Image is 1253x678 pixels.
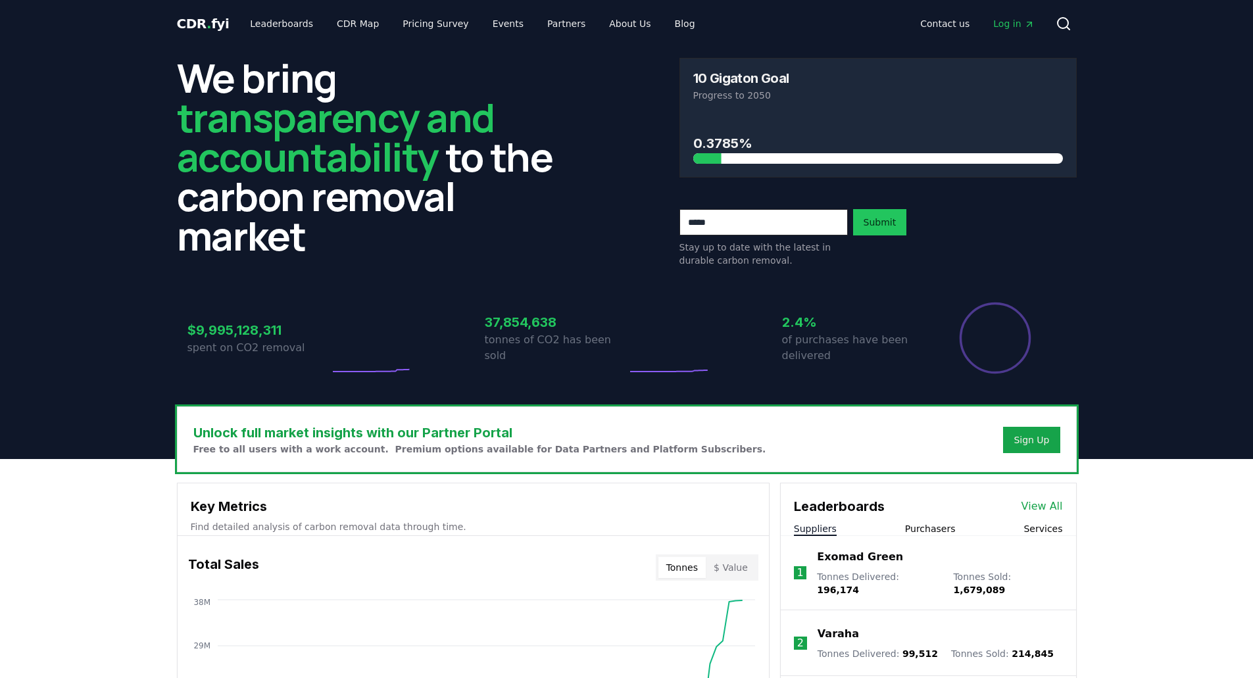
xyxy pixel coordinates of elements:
a: Contact us [910,12,980,36]
p: 1 [797,565,803,581]
h3: 2.4% [782,312,924,332]
a: CDR.fyi [177,14,230,33]
h3: 0.3785% [693,133,1063,153]
h3: 37,854,638 [485,312,627,332]
span: 196,174 [817,585,859,595]
h3: $9,995,128,311 [187,320,330,340]
p: tonnes of CO2 has been sold [485,332,627,364]
span: . [207,16,211,32]
a: Leaderboards [239,12,324,36]
a: Blog [664,12,706,36]
tspan: 38M [193,598,210,607]
p: spent on CO2 removal [187,340,330,356]
p: 2 [797,635,804,651]
p: Find detailed analysis of carbon removal data through time. [191,520,756,533]
a: Pricing Survey [392,12,479,36]
button: Submit [853,209,907,235]
p: Free to all users with a work account. Premium options available for Data Partners and Platform S... [193,443,766,456]
span: 1,679,089 [953,585,1005,595]
span: 214,845 [1012,648,1054,659]
a: Varaha [818,626,859,642]
a: Partners [537,12,596,36]
button: Purchasers [905,522,956,535]
h3: 10 Gigaton Goal [693,72,789,85]
p: Progress to 2050 [693,89,1063,102]
span: transparency and accountability [177,90,495,183]
button: Suppliers [794,522,837,535]
a: Events [482,12,534,36]
div: Percentage of sales delivered [958,301,1032,375]
h3: Leaderboards [794,496,885,516]
nav: Main [239,12,705,36]
a: Sign Up [1014,433,1049,447]
p: Tonnes Sold : [951,647,1054,660]
a: Exomad Green [817,549,903,565]
a: Log in [983,12,1044,36]
p: Tonnes Delivered : [818,647,938,660]
span: 99,512 [902,648,938,659]
a: About Us [599,12,661,36]
span: Log in [993,17,1034,30]
h2: We bring to the carbon removal market [177,58,574,255]
p: Tonnes Delivered : [817,570,940,596]
nav: Main [910,12,1044,36]
h3: Total Sales [188,554,259,581]
button: Services [1023,522,1062,535]
span: CDR fyi [177,16,230,32]
p: of purchases have been delivered [782,332,924,364]
button: Tonnes [658,557,706,578]
h3: Unlock full market insights with our Partner Portal [193,423,766,443]
p: Stay up to date with the latest in durable carbon removal. [679,241,848,267]
p: Tonnes Sold : [953,570,1062,596]
button: Sign Up [1003,427,1060,453]
a: View All [1021,498,1063,514]
tspan: 29M [193,641,210,650]
h3: Key Metrics [191,496,756,516]
button: $ Value [706,557,756,578]
a: CDR Map [326,12,389,36]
